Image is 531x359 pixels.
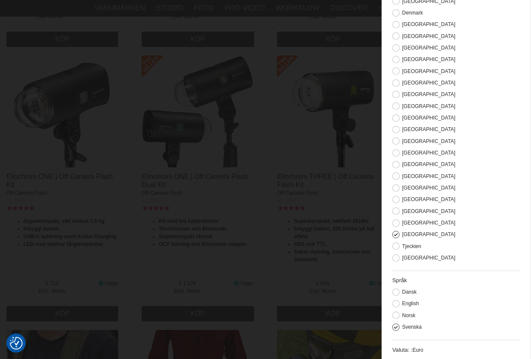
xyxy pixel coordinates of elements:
[142,55,254,167] img: Elinchrom ONE | Off Camera Flash Dual Kit
[400,80,455,86] label: [GEOGRAPHIC_DATA]
[277,190,318,196] span: Off-Camera Flash
[277,55,389,167] img: Elinchrom THREE | Off Camera Flash Kit
[375,280,389,286] span: I lager
[400,185,455,191] label: [GEOGRAPHIC_DATA]
[159,226,226,232] strong: Touchscreen och Bluetooth
[368,280,375,286] i: I lager
[392,277,520,284] h2: Språk
[142,198,164,204] span: EL-20931
[379,3,399,14] a: Hyra
[104,280,118,286] span: I lager
[277,32,389,47] a: Köp
[142,204,169,212] div: Kundbetyg: 5.00
[97,280,104,286] i: I lager
[6,190,47,196] span: Off-Camera Flash
[330,3,368,14] a: Discover
[6,287,97,295] span: Exkl. Moms
[294,241,326,247] strong: HSS och TTL
[277,198,299,204] span: EL-20941
[10,336,23,351] button: Samtyckesinställningar
[400,68,455,74] label: [GEOGRAPHIC_DATA]
[392,347,412,353] label: Valuta: :
[6,173,113,188] a: Elinchrom ONE | Off Camera Flash Kit
[400,255,455,261] label: [GEOGRAPHIC_DATA]
[6,204,34,212] div: Kundbetyg: 5.00
[400,301,419,306] label: English
[400,21,455,27] label: [GEOGRAPHIC_DATA]
[412,347,423,353] span: Euro
[6,306,118,321] a: Köp
[23,241,103,247] strong: LED med ställbar färgtemperatur
[142,173,248,188] a: Elinchrom ONE | Off Camera Flash Dual Kit
[225,3,265,14] a: Pro Video
[142,190,182,196] span: Off-Camera Flash
[10,337,23,350] img: Revisit consent button
[400,138,455,144] label: [GEOGRAPHIC_DATA]
[400,196,455,202] label: [GEOGRAPHIC_DATA]
[400,231,455,237] label: [GEOGRAPHIC_DATA]
[194,3,214,14] a: Foto
[400,243,421,249] label: Tjeckien
[400,173,455,179] label: [GEOGRAPHIC_DATA]
[400,103,455,109] label: [GEOGRAPHIC_DATA]
[400,208,455,214] label: [GEOGRAPHIC_DATA]
[294,218,369,224] strong: Superkompakt, uteffekt 261Ws
[142,287,233,295] span: Exkl. Moms
[142,32,254,47] a: Köp
[156,3,183,14] a: Studio
[400,324,422,330] label: Svenska
[400,220,455,226] label: [GEOGRAPHIC_DATA]
[277,280,368,287] span: 949
[23,218,105,224] strong: Superkompakt, vikt endast 1,5 kg
[400,289,417,295] label: Dansk
[233,280,239,286] i: I lager
[400,33,455,39] label: [GEOGRAPHIC_DATA]
[6,55,118,167] img: Elinchrom ONE | Off Camera Flash Kit
[276,3,319,14] a: Workflow
[400,45,455,51] label: [GEOGRAPHIC_DATA]
[400,91,455,97] label: [GEOGRAPHIC_DATA]
[400,115,455,121] label: [GEOGRAPHIC_DATA]
[142,280,233,287] span: 1 379
[277,306,389,321] a: Köp
[159,233,213,239] strong: Superkompakt storlek
[400,150,455,156] label: [GEOGRAPHIC_DATA]
[142,306,254,321] a: Köp
[400,56,455,62] label: [GEOGRAPHIC_DATA]
[400,10,423,16] label: Denmark
[23,233,117,239] strong: USB-C laddning samt Active Charging
[400,126,455,132] label: [GEOGRAPHIC_DATA]
[159,241,247,247] strong: OCF fattning och Elinchrom adapter
[6,32,118,47] a: Köp
[23,226,59,232] strong: Inbyggt batteri
[6,280,97,287] span: 719
[400,161,455,167] label: [GEOGRAPHIC_DATA]
[159,218,219,224] strong: Kit med två batteriblixtar
[294,249,370,263] strong: Enkel styrning, touchscree och bluetooth
[239,280,254,286] span: I lager
[277,173,373,188] a: Elinchrom THREE | Off Camera Flash Kit
[400,312,415,318] label: Norsk
[95,3,146,14] a: Varumärken
[6,198,29,204] span: EL-20932
[277,287,368,295] span: Exkl. Moms
[294,226,374,239] strong: Inbyggt batteri, 525 blixtar på full effekt
[277,204,304,212] div: Kundbetyg: 5.00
